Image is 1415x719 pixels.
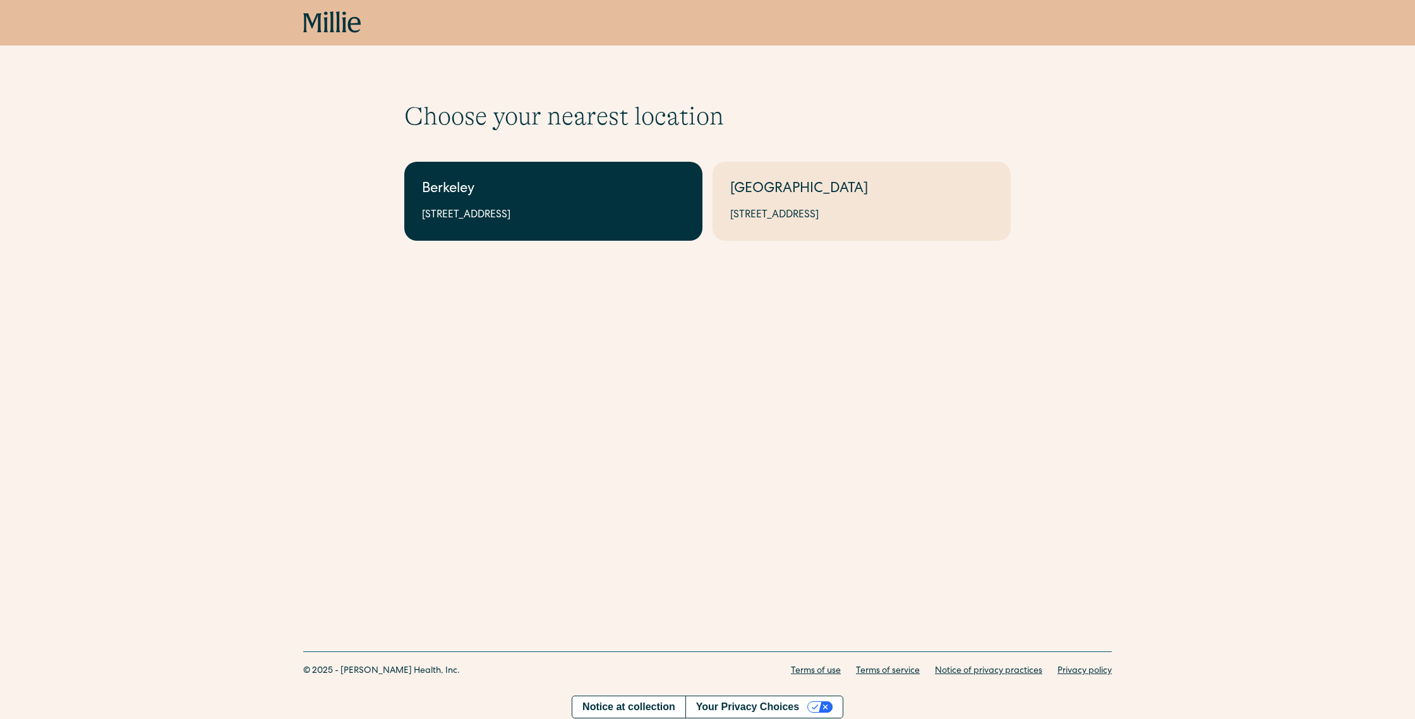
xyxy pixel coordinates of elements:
[404,101,1011,131] h1: Choose your nearest location
[730,208,993,223] div: [STREET_ADDRESS]
[404,162,702,241] a: Berkeley[STREET_ADDRESS]
[422,208,685,223] div: [STREET_ADDRESS]
[572,696,685,718] a: Notice at collection
[303,665,460,678] div: © 2025 - [PERSON_NAME] Health, Inc.
[422,179,685,200] div: Berkeley
[713,162,1011,241] a: [GEOGRAPHIC_DATA][STREET_ADDRESS]
[856,665,920,678] a: Terms of service
[303,11,361,34] a: home
[685,696,843,718] button: Your Privacy Choices
[791,665,841,678] a: Terms of use
[935,665,1042,678] a: Notice of privacy practices
[1057,665,1112,678] a: Privacy policy
[730,179,993,200] div: [GEOGRAPHIC_DATA]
